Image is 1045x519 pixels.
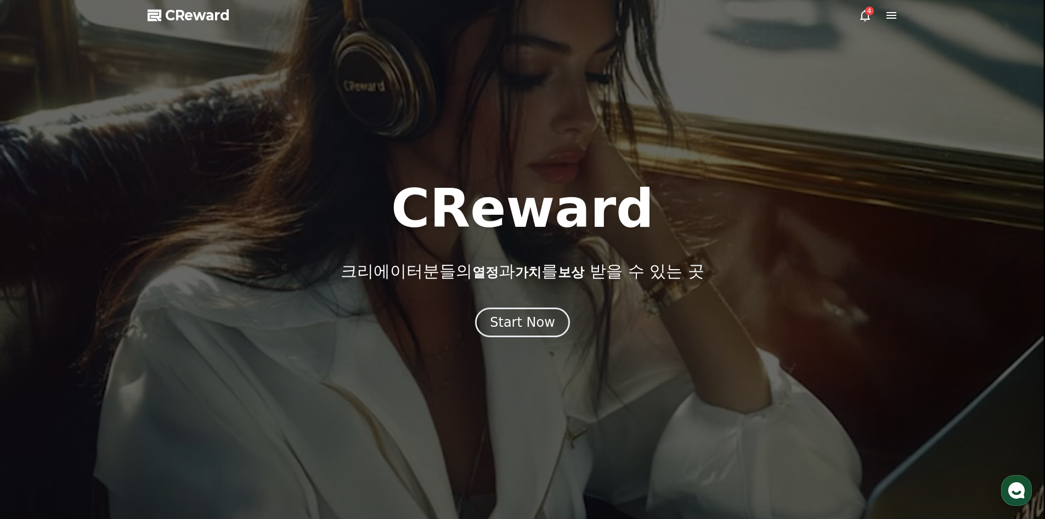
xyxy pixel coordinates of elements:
[341,261,704,281] p: 크리에이터분들의 과 를 받을 수 있는 곳
[391,182,654,235] h1: CReward
[558,265,584,280] span: 보상
[858,9,872,22] a: 4
[165,7,230,24] span: CReward
[865,7,874,15] div: 4
[472,265,499,280] span: 열정
[515,265,541,280] span: 가치
[475,308,570,337] button: Start Now
[490,314,555,331] div: Start Now
[148,7,230,24] a: CReward
[475,319,570,329] a: Start Now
